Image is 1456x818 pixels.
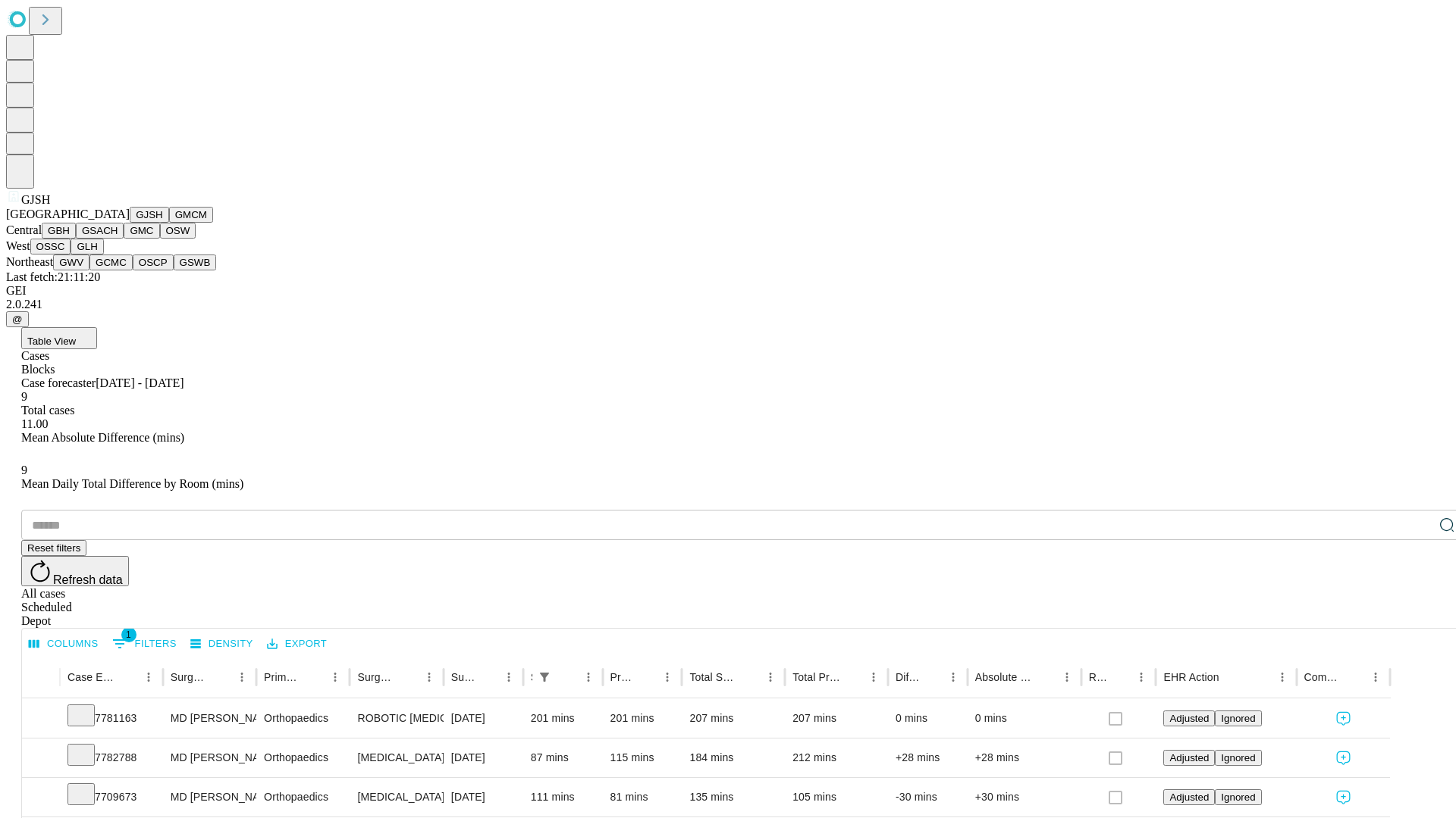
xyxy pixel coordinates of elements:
[210,667,231,688] button: Sort
[1056,667,1078,688] button: Menu
[689,778,777,816] div: 135 mins
[792,738,880,777] div: 212 mins
[610,699,675,738] div: 201 mins
[792,778,880,816] div: 105 mins
[1221,791,1255,803] span: Ignored
[67,671,115,683] div: Case Epic Id
[160,223,196,239] button: OSW
[1163,671,1219,683] div: EHR Action
[30,745,52,772] button: Expand
[231,667,253,688] button: Menu
[534,667,555,688] div: 1 active filter
[739,667,760,688] button: Sort
[477,667,498,688] button: Sort
[610,778,675,816] div: 81 mins
[67,699,155,738] div: 7781163
[357,778,435,816] div: [MEDICAL_DATA] WITH [MEDICAL_DATA] REPAIR
[689,699,777,738] div: 207 mins
[792,671,840,683] div: Total Predicted Duration
[498,667,519,688] button: Menu
[264,671,302,683] div: Primary Service
[451,671,475,683] div: Surgery Date
[863,667,884,688] button: Menu
[133,254,174,270] button: OSCP
[6,311,29,327] button: @
[975,671,1034,683] div: Absolute Difference
[531,738,595,777] div: 87 mins
[357,699,435,738] div: ROBOTIC [MEDICAL_DATA] KNEE TOTAL
[610,738,675,777] div: 115 mins
[531,671,532,683] div: Scheduled In Room Duration
[264,738,342,777] div: Orthopaedics
[896,699,960,738] div: 0 mins
[171,699,249,738] div: MD [PERSON_NAME] [PERSON_NAME] Md
[1365,667,1386,688] button: Menu
[21,404,74,417] span: Total cases
[6,255,53,268] span: Northeast
[1344,667,1365,688] button: Sort
[557,667,578,688] button: Sort
[96,376,184,389] span: [DATE] - [DATE]
[53,254,89,270] button: GWV
[451,738,516,777] div: [DATE]
[1163,710,1215,726] button: Adjusted
[89,254,133,270] button: GCMC
[21,540,86,556] button: Reset filters
[1221,713,1255,724] span: Ignored
[21,417,48,430] span: 11.00
[1163,750,1215,766] button: Adjusted
[921,667,943,688] button: Sort
[171,778,249,816] div: MD [PERSON_NAME] [PERSON_NAME] Md
[792,699,880,738] div: 207 mins
[124,223,159,239] button: GMC
[1169,791,1209,803] span: Adjusted
[6,298,1450,311] div: 2.0.241
[67,778,155,816] div: 7709673
[760,667,781,688] button: Menu
[657,667,678,688] button: Menu
[943,667,964,688] button: Menu
[76,223,124,239] button: GSACH
[896,671,920,683] div: Difference
[6,223,42,236] span: Central
[1163,789,1215,805] button: Adjusted
[357,738,435,777] div: [MEDICAL_DATA] [MEDICAL_DATA]
[975,699,1074,738] div: 0 mins
[1215,750,1261,766] button: Ignored
[187,632,257,656] button: Density
[30,706,52,732] button: Expand
[896,738,960,777] div: +28 mins
[21,431,184,444] span: Mean Absolute Difference (mins)
[6,208,130,220] span: [GEOGRAPHIC_DATA]
[1035,667,1056,688] button: Sort
[42,223,76,239] button: GBH
[635,667,657,688] button: Sort
[21,390,27,403] span: 9
[21,477,243,490] span: Mean Daily Total Difference by Room (mins)
[303,667,325,688] button: Sort
[975,738,1074,777] div: +28 mins
[397,667,419,688] button: Sort
[117,667,138,688] button: Sort
[121,627,136,642] span: 1
[174,254,217,270] button: GSWB
[975,778,1074,816] div: +30 mins
[531,699,595,738] div: 201 mins
[130,207,169,223] button: GJSH
[842,667,863,688] button: Sort
[30,239,71,254] button: OSSC
[1272,667,1293,688] button: Menu
[689,671,737,683] div: Total Scheduled Duration
[1109,667,1131,688] button: Sort
[325,667,346,688] button: Menu
[531,778,595,816] div: 111 mins
[1215,710,1261,726] button: Ignored
[263,632,331,656] button: Export
[451,778,516,816] div: [DATE]
[171,738,249,777] div: MD [PERSON_NAME] [PERSON_NAME] Md
[67,738,155,777] div: 7782788
[1221,667,1242,688] button: Sort
[21,327,97,349] button: Table View
[1169,752,1209,763] span: Adjusted
[264,778,342,816] div: Orthopaedics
